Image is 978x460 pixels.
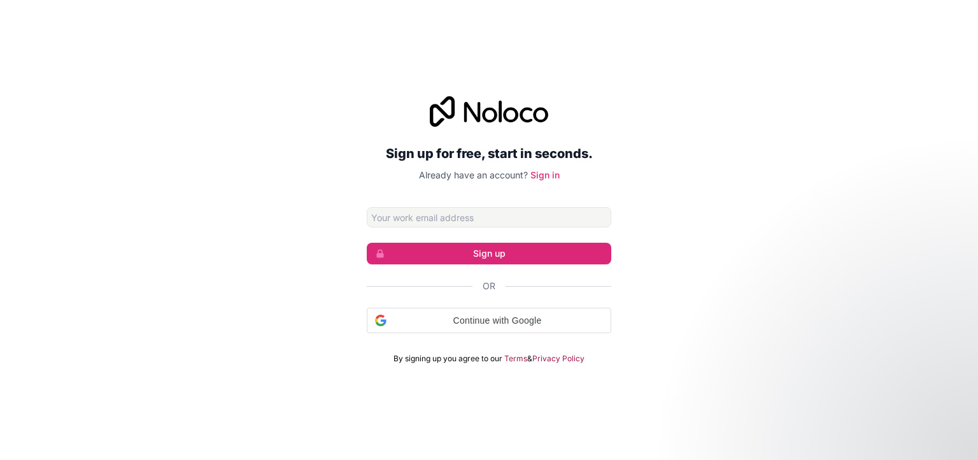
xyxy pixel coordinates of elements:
[419,169,528,180] span: Already have an account?
[504,354,527,364] a: Terms
[532,354,585,364] a: Privacy Policy
[367,142,611,165] h2: Sign up for free, start in seconds.
[367,243,611,264] button: Sign up
[393,354,502,364] span: By signing up you agree to our
[367,308,611,333] div: Continue with Google
[527,354,532,364] span: &
[392,314,603,327] span: Continue with Google
[530,169,560,180] a: Sign in
[367,207,611,227] input: Email address
[483,280,495,292] span: Or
